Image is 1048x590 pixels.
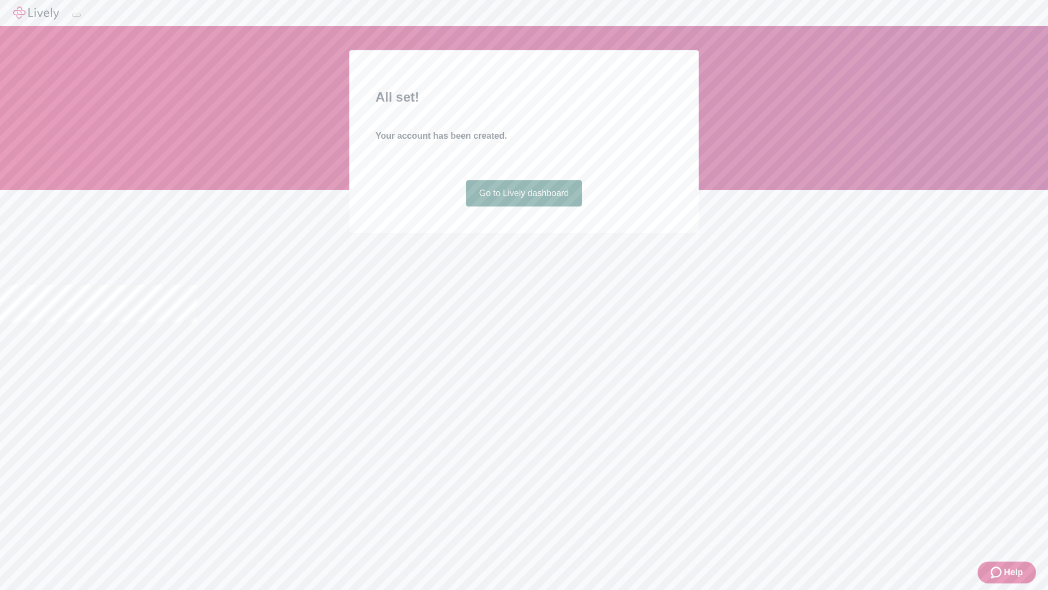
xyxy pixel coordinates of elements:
[991,566,1004,579] svg: Zendesk support icon
[13,7,59,20] img: Lively
[466,180,582,206] a: Go to Lively dashboard
[1004,566,1023,579] span: Help
[376,87,672,107] h2: All set!
[72,14,81,17] button: Log out
[978,562,1036,583] button: Zendesk support iconHelp
[376,129,672,143] h4: Your account has been created.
